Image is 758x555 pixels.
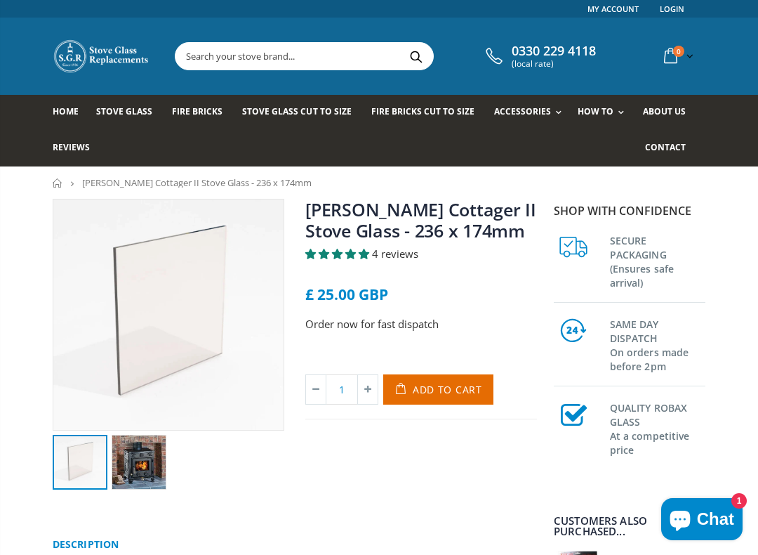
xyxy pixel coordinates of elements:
[578,95,631,131] a: How To
[305,247,372,261] span: 5.00 stars
[610,315,705,374] h3: SAME DAY DISPATCH On orders made before 2pm
[658,42,696,70] a: 0
[413,383,482,396] span: Add to Cart
[554,516,705,537] div: Customers also purchased...
[172,95,233,131] a: Fire Bricks
[175,43,562,70] input: Search your stove brand...
[242,95,361,131] a: Stove Glass Cut To Size
[645,131,696,166] a: Contact
[53,105,79,117] span: Home
[657,498,747,544] inbox-online-store-chat: Shopify online store chat
[371,95,485,131] a: Fire Bricks Cut To Size
[53,200,284,430] img: squarestoveglass_fbbacaaf-5ed1-4cfe-b4be-790811db4a5f_800x_crop_center.webp
[53,39,151,74] img: Stove Glass Replacement
[172,105,222,117] span: Fire Bricks
[53,178,63,188] a: Home
[82,176,312,189] span: [PERSON_NAME] Cottager II Stove Glass - 236 x 174mm
[610,398,705,457] h3: QUALITY ROBAX GLASS At a competitive price
[494,95,568,131] a: Accessories
[400,43,432,70] button: Search
[96,95,163,131] a: Stove Glass
[578,105,613,117] span: How To
[383,374,493,405] button: Add to Cart
[96,105,152,117] span: Stove Glass
[372,247,418,261] span: 4 reviews
[645,141,686,153] span: Contact
[305,285,388,304] span: £ 25.00 GBP
[305,316,537,332] p: Order now for fast dispatch
[53,95,89,131] a: Home
[53,435,107,490] img: squarestoveglass_fbbacaaf-5ed1-4cfe-b4be-790811db4a5f_150x150.webp
[643,105,686,117] span: About us
[53,141,90,153] span: Reviews
[610,231,705,290] h3: SECURE PACKAGING (Ensures safe arrival)
[371,105,474,117] span: Fire Bricks Cut To Size
[494,105,551,117] span: Accessories
[242,105,351,117] span: Stove Glass Cut To Size
[643,95,696,131] a: About us
[305,197,536,242] a: [PERSON_NAME] Cottager II Stove Glass - 236 x 174mm
[673,46,684,57] span: 0
[112,435,166,490] img: Clarke_Cottager_II_150x150.jpg
[53,131,100,166] a: Reviews
[554,202,705,219] p: Shop with confidence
